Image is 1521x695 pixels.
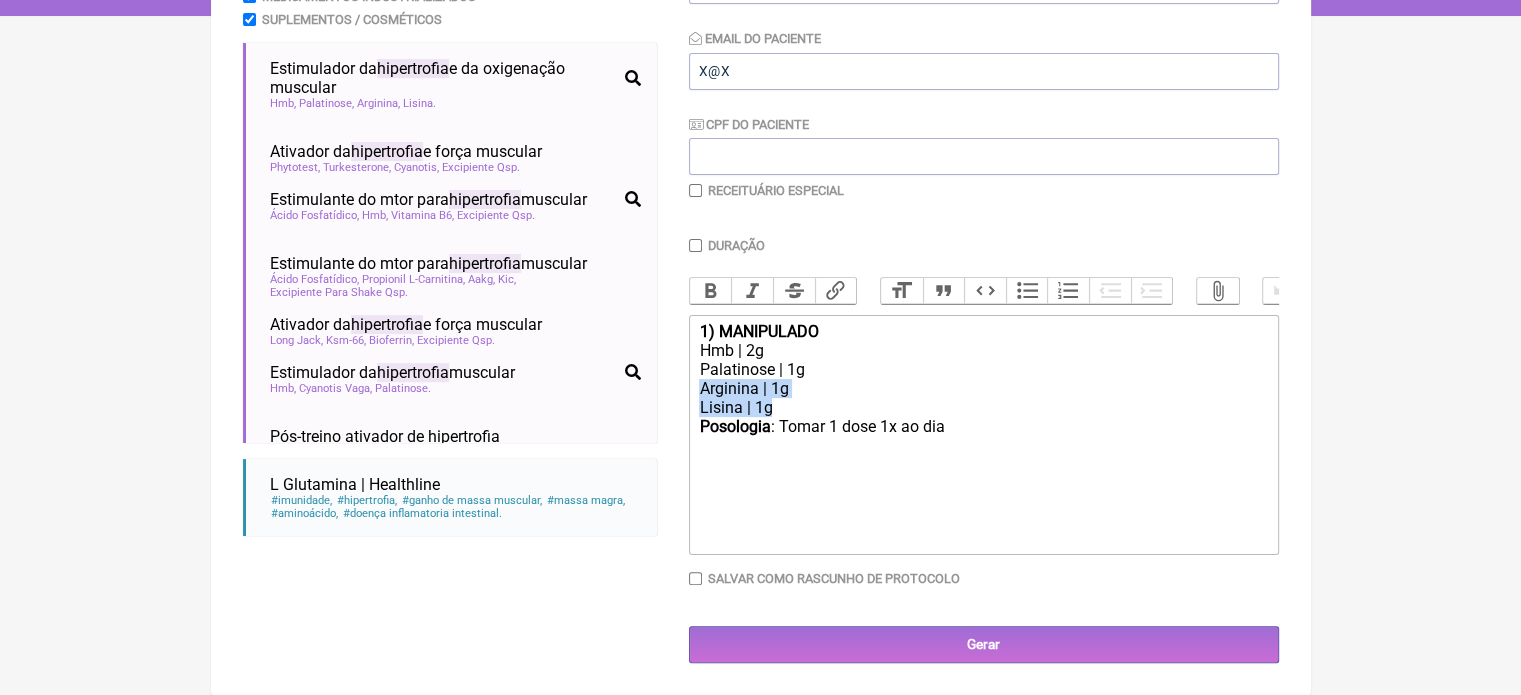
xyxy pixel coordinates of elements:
[336,494,398,507] span: hipertrofia
[731,278,773,304] button: Italic
[342,507,503,520] span: doença inflamatoria intestinal
[377,59,449,78] span: hipertrofia
[708,571,960,586] label: Salvar como rascunho de Protocolo
[442,161,520,174] span: Excipiente Qsp
[468,273,495,286] span: Aakg
[689,31,821,46] label: Email do Paciente
[351,142,423,161] span: hipertrofia
[699,341,1267,360] div: Hmb | 2g
[299,97,354,110] span: Palatinose
[270,142,542,161] span: Ativador da e força muscular
[699,322,818,341] strong: 1) MANIPULADO
[690,278,732,304] button: Bold
[1263,278,1305,304] button: Undo
[1089,278,1131,304] button: Decrease Level
[699,398,1267,417] div: Lisina | 1g
[699,417,1267,457] div: : Tomar 1 dose 1x ao dia ㅤ
[457,209,535,222] span: Excipiente Qsp
[689,117,809,132] label: CPF do Paciente
[270,427,500,446] span: Pós-treino ativador de hipertrofia
[270,475,440,494] span: L Glutamina | Healthline
[362,209,388,222] span: Hmb
[270,286,408,299] span: Excipiente Para Shake Qsp
[270,59,617,97] span: Estimulador da e da oxigenação muscular
[270,254,587,273] span: Estimulante do mtor para muscular
[1047,278,1089,304] button: Numbers
[270,363,515,382] span: Estimulador da muscular
[270,190,587,209] span: Estimulante do mtor para muscular
[964,278,1006,304] button: Code
[498,273,516,286] span: Kic
[881,278,923,304] button: Heading
[708,183,844,198] label: Receituário Especial
[299,382,372,395] span: Cyanotis Vaga
[391,209,454,222] span: Vitamina B6
[270,382,296,395] span: Hmb
[689,626,1279,663] input: Gerar
[369,334,414,347] span: Bioferrin
[377,363,449,382] span: hipertrofia
[403,97,436,110] span: Lisina
[357,97,400,110] span: Arginina
[1131,278,1173,304] button: Increase Level
[699,360,1267,379] div: Palatinose | 1g
[923,278,965,304] button: Quote
[375,382,431,395] span: Palatinose
[815,278,857,304] button: Link
[270,161,320,174] span: Phytotest
[270,273,359,286] span: Ácido Fosfatídico
[270,209,359,222] span: Ácido Fosfatídico
[449,190,521,209] span: hipertrofia
[270,334,323,347] span: Long Jack
[326,334,366,347] span: Ksm-66
[351,315,423,334] span: hipertrofia
[323,161,391,174] span: Turkesterone
[1197,278,1239,304] button: Attach Files
[699,417,770,436] strong: Posologia
[708,238,765,253] label: Duração
[417,334,495,347] span: Excipiente Qsp
[394,161,439,174] span: Cyanotis
[449,254,521,273] span: hipertrofia
[270,97,296,110] span: Hmb
[1006,278,1048,304] button: Bullets
[270,494,333,507] span: imunidade
[699,379,1267,398] div: Arginina | 1g
[401,494,543,507] span: ganho de massa muscular
[270,507,339,520] span: aminoácido
[362,273,465,286] span: Propionil L-Carnitina
[773,278,815,304] button: Strikethrough
[546,494,626,507] span: massa magra
[262,12,442,27] label: Suplementos / Cosméticos
[270,315,542,334] span: Ativador da e força muscular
